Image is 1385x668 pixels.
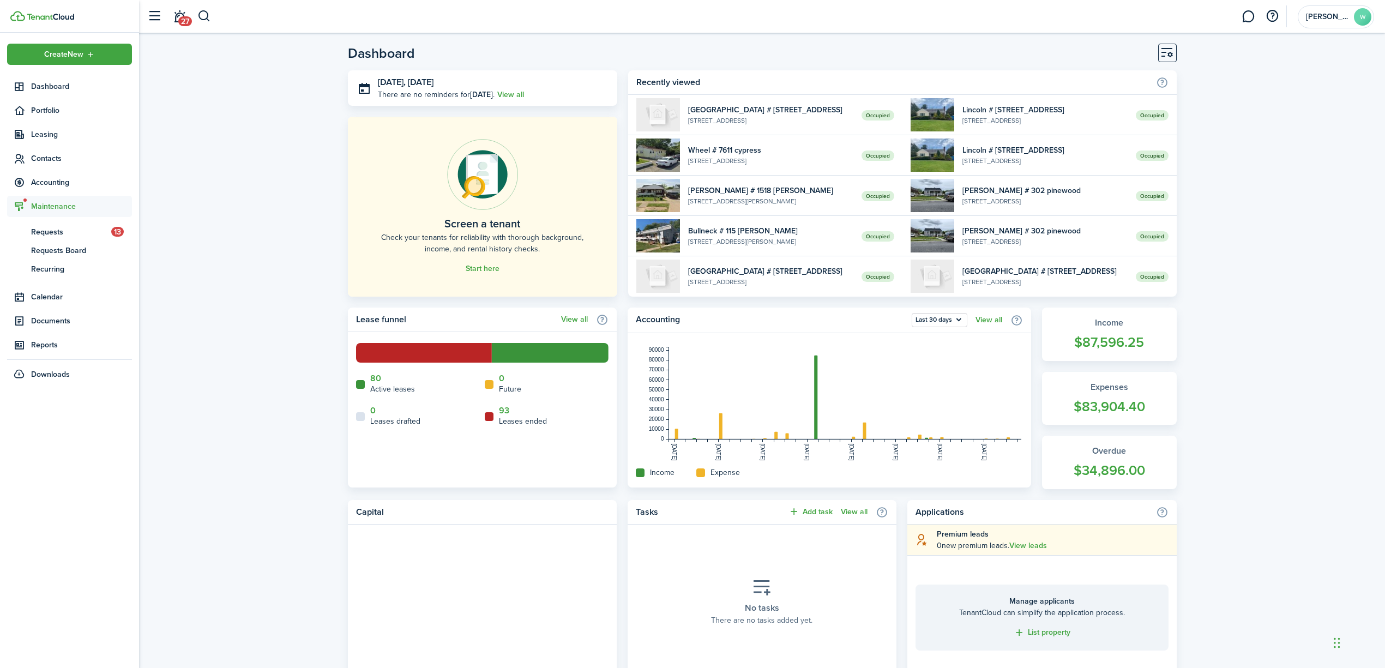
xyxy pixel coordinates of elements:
widget-list-item-title: Wheel # 7611 cypress [688,145,853,156]
b: [DATE] [470,89,493,100]
span: Contacts [31,153,132,164]
span: Leasing [31,129,132,140]
span: Accounting [31,177,132,188]
button: Open menu [7,44,132,65]
a: View leads [1009,541,1047,550]
widget-list-item-description: [STREET_ADDRESS] [688,277,853,287]
home-placeholder-description: TenantCloud can simplify the application process. [926,607,1157,618]
img: 1 [636,139,680,172]
home-widget-title: Future [499,383,521,395]
img: 1 [911,179,954,212]
widget-list-item-description: [STREET_ADDRESS] [962,196,1128,206]
widget-stats-count: $87,596.25 [1053,332,1166,353]
span: Occupied [1136,110,1169,121]
img: TenantCloud [10,11,25,21]
widget-list-item-title: Lincoln # [STREET_ADDRESS] [962,145,1128,156]
home-widget-title: Active leases [370,383,415,395]
button: Open resource center [1263,7,1281,26]
widget-list-item-description: [STREET_ADDRESS] [688,156,853,166]
a: Reports [7,334,132,356]
home-widget-title: Leases drafted [370,416,420,427]
widget-list-item-title: [GEOGRAPHIC_DATA] # [STREET_ADDRESS] [688,266,853,277]
img: 1 [636,179,680,212]
a: Dashboard [7,76,132,97]
widget-list-item-description: [STREET_ADDRESS][PERSON_NAME] [688,196,853,206]
span: Requests Board [31,245,132,256]
a: Income$87,596.25 [1042,308,1177,361]
a: 0 [499,374,504,383]
span: Downloads [31,369,70,380]
tspan: [DATE] [892,443,898,461]
a: Start here [466,264,499,273]
home-widget-title: Tasks [636,505,783,519]
a: View all [975,316,1002,324]
a: Overdue$34,896.00 [1042,436,1177,489]
span: Occupied [1136,272,1169,282]
span: Dashboard [31,81,132,92]
tspan: 40000 [649,396,664,402]
tspan: 80000 [649,357,664,363]
widget-list-item-description: [STREET_ADDRESS] [962,237,1128,246]
img: A [911,260,954,293]
a: Requests13 [7,222,132,241]
span: Create New [44,51,83,58]
a: 0 [370,406,376,416]
span: Maintenance [31,201,132,212]
tspan: 90000 [649,347,664,353]
a: 80 [370,374,381,383]
widget-list-item-title: [GEOGRAPHIC_DATA] # [STREET_ADDRESS] [688,104,853,116]
span: Calendar [31,291,132,303]
span: Requests [31,226,111,238]
home-widget-title: Applications [916,505,1150,519]
tspan: [DATE] [848,443,854,461]
home-placeholder-title: Manage applicants [926,595,1157,607]
iframe: Chat Widget [1330,616,1385,668]
img: Online payments [447,139,518,210]
a: 93 [499,406,509,416]
img: A [636,98,680,131]
tspan: [DATE] [937,443,943,461]
button: Search [197,7,211,26]
tspan: 0 [661,436,664,442]
widget-stats-title: Expenses [1053,381,1166,394]
tspan: 20000 [649,416,664,422]
button: Add task [788,505,833,518]
home-widget-title: Income [650,467,675,478]
a: List property [1014,627,1070,639]
widget-list-item-title: [PERSON_NAME] # 302 pinewood [962,185,1128,196]
a: View all [561,315,588,324]
widget-list-item-description: [STREET_ADDRESS] [962,277,1128,287]
a: View all [497,89,524,100]
span: Occupied [862,151,894,161]
home-placeholder-description: Check your tenants for reliability with thorough background, income, and rental history checks. [372,232,593,255]
i: soft [916,533,929,546]
home-widget-title: Capital [356,505,603,519]
tspan: 60000 [649,377,664,383]
img: 1 [911,219,954,252]
home-widget-title: Recently viewed [636,76,1150,89]
span: Occupied [1136,231,1169,242]
tspan: 30000 [649,406,664,412]
button: Open sidebar [144,6,165,27]
img: 1 [911,139,954,172]
widget-list-item-title: [PERSON_NAME] # 1518 [PERSON_NAME] [688,185,853,196]
widget-list-item-description: [STREET_ADDRESS][PERSON_NAME] [688,237,853,246]
img: 1 [636,219,680,252]
span: Occupied [862,191,894,201]
button: Open menu [912,313,967,327]
span: 27 [178,16,192,26]
widget-list-item-description: [STREET_ADDRESS] [962,156,1128,166]
widget-list-item-description: [STREET_ADDRESS] [962,116,1128,125]
span: Occupied [862,110,894,121]
span: Occupied [862,231,894,242]
iframe: stripe-connect-ui-layer-stripe-connect-capital-financing-promotion [354,531,611,602]
header-page-title: Dashboard [348,46,415,60]
tspan: 50000 [649,387,664,393]
tspan: [DATE] [804,443,810,461]
home-placeholder-title: Screen a tenant [444,215,520,232]
tspan: 10000 [649,426,664,432]
a: View all [841,508,868,516]
span: Occupied [1136,151,1169,161]
button: Customise [1158,44,1177,62]
span: William [1306,13,1350,21]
